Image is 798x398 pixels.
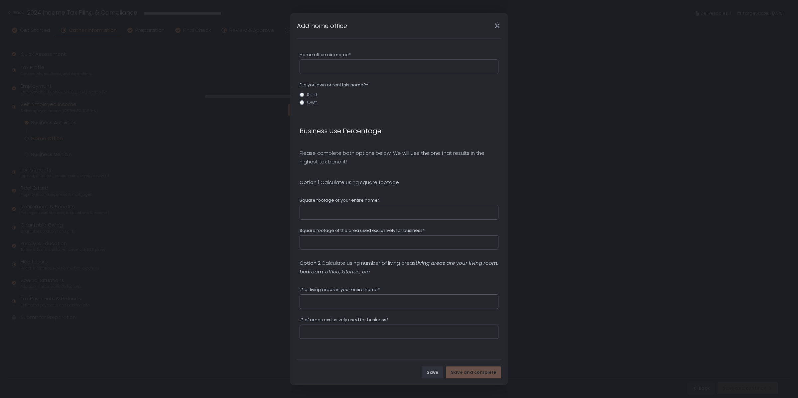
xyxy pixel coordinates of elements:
span: # of areas exclusively used for business* [300,317,388,323]
span: Own [307,100,318,105]
strong: Option 1: [300,179,321,186]
div: Save [427,369,438,375]
span: Square footage of the area used exclusively for business* [300,228,425,234]
span: Square footage of your entire home* [300,197,380,203]
span: Home office nickname* [300,52,351,58]
button: Save [422,366,443,378]
input: Rent [300,92,304,97]
span: Did you own or rent this home?* [300,82,368,88]
input: Own [300,100,304,105]
div: Close [486,22,508,30]
span: # of living areas in your entire home* [300,287,380,293]
h1: Add home office [297,21,347,30]
strong: Option 2: [300,259,322,266]
p: Calculate using number of living areas [300,259,498,276]
p: Please complete both options below. We will use the one that results in the highest tax benefit! [300,149,498,166]
span: Rent [307,92,318,97]
h3: Business Use Percentage [300,126,498,136]
p: Calculate using square footage [300,178,498,187]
